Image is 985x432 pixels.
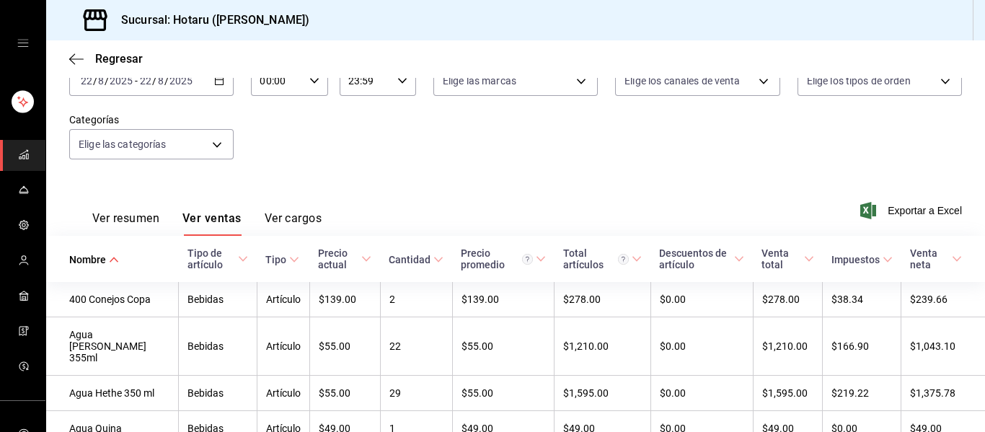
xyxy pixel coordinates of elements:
[179,317,257,376] td: Bebidas
[650,317,753,376] td: $0.00
[265,211,322,236] button: Ver cargos
[309,282,380,317] td: $139.00
[555,282,651,317] td: $278.00
[257,376,309,411] td: Artículo
[93,75,97,87] span: /
[389,254,443,265] span: Cantidad
[461,247,532,270] div: Precio promedio
[380,317,452,376] td: 22
[761,247,814,270] span: Venta total
[318,247,358,270] div: Precio actual
[187,247,249,270] span: Tipo de artículo
[69,115,234,125] label: Categorías
[265,254,299,265] span: Tipo
[179,376,257,411] td: Bebidas
[179,282,257,317] td: Bebidas
[753,282,823,317] td: $278.00
[443,74,516,88] span: Elige las marcas
[761,247,801,270] div: Venta total
[109,75,133,87] input: ----
[901,317,985,376] td: $1,043.10
[823,376,901,411] td: $219.22
[257,282,309,317] td: Artículo
[17,38,29,49] button: open drawer
[46,317,179,376] td: Agua [PERSON_NAME] 355ml
[910,247,949,270] div: Venta neta
[555,376,651,411] td: $1,595.00
[164,75,169,87] span: /
[79,137,167,151] span: Elige las categorías
[309,317,380,376] td: $55.00
[452,317,554,376] td: $55.00
[753,376,823,411] td: $1,595.00
[901,376,985,411] td: $1,375.78
[823,282,901,317] td: $38.34
[139,75,152,87] input: --
[135,75,138,87] span: -
[555,317,651,376] td: $1,210.00
[257,317,309,376] td: Artículo
[452,282,554,317] td: $139.00
[753,317,823,376] td: $1,210.00
[659,247,744,270] span: Descuentos de artículo
[807,74,911,88] span: Elige los tipos de orden
[105,75,109,87] span: /
[309,376,380,411] td: $55.00
[831,254,893,265] span: Impuestos
[522,254,533,265] svg: Precio promedio = Total artículos / cantidad
[618,254,629,265] svg: El total artículos considera cambios de precios en los artículos así como costos adicionales por ...
[389,254,430,265] div: Cantidad
[461,247,545,270] span: Precio promedio
[563,247,630,270] div: Total artículos
[863,202,962,219] button: Exportar a Excel
[97,75,105,87] input: --
[563,247,642,270] span: Total artículos
[901,282,985,317] td: $239.66
[69,52,143,66] button: Regresar
[152,75,156,87] span: /
[157,75,164,87] input: --
[452,376,554,411] td: $55.00
[380,376,452,411] td: 29
[624,74,740,88] span: Elige los canales de venta
[910,247,962,270] span: Venta neta
[169,75,193,87] input: ----
[110,12,309,29] h3: Sucursal: Hotaru ([PERSON_NAME])
[318,247,371,270] span: Precio actual
[380,282,452,317] td: 2
[650,282,753,317] td: $0.00
[46,376,179,411] td: Agua Hethe 350 ml
[823,317,901,376] td: $166.90
[69,254,106,265] div: Nombre
[92,211,322,236] div: navigation tabs
[69,254,119,265] span: Nombre
[92,211,159,236] button: Ver resumen
[659,247,731,270] div: Descuentos de artículo
[182,211,242,236] button: Ver ventas
[95,52,143,66] span: Regresar
[187,247,236,270] div: Tipo de artículo
[80,75,93,87] input: --
[46,282,179,317] td: 400 Conejos Copa
[650,376,753,411] td: $0.00
[831,254,880,265] div: Impuestos
[265,254,286,265] div: Tipo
